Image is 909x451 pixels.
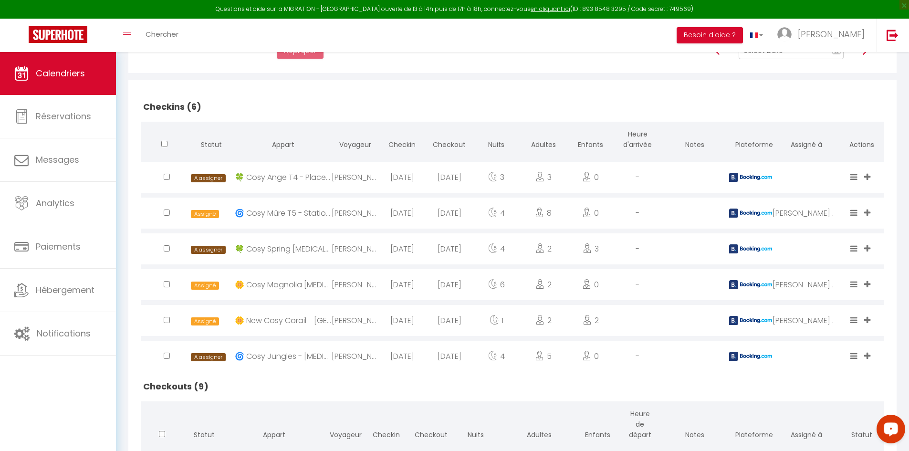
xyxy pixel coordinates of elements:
span: Analytics [36,197,74,209]
span: Chercher [146,29,178,39]
div: [DATE] [426,198,473,229]
img: ... [777,27,792,42]
span: Statut [201,140,222,149]
img: booking2.png [729,173,772,182]
div: [PERSON_NAME] (ménage) [773,269,839,300]
div: [PERSON_NAME] (ménage) [773,305,839,336]
div: 6 [473,269,520,300]
span: Assigné [191,317,219,325]
span: Statut [194,430,215,440]
div: [PERSON_NAME] [332,269,379,300]
div: 0 [567,269,614,300]
span: Assigné [191,210,219,218]
div: - [614,269,661,300]
div: - [614,341,661,372]
th: Plateforme [728,401,773,450]
span: [PERSON_NAME] [798,28,865,40]
div: [PERSON_NAME] [332,198,379,229]
th: Heure d'arrivée [614,122,661,159]
iframe: LiveChat chat widget [869,411,909,451]
div: - [614,233,661,264]
th: Adultes [520,122,567,159]
button: Besoin d'aide ? [677,27,743,43]
div: 4 [473,233,520,264]
span: Paiements [36,241,81,252]
div: 3 [473,162,520,193]
div: [DATE] [379,233,426,264]
div: [PERSON_NAME] (ménage) [773,198,839,229]
th: Nuits [450,401,502,450]
span: Appart [272,140,294,149]
div: [DATE] [379,162,426,193]
div: [DATE] [426,269,473,300]
th: Checkout [407,401,450,450]
div: 2 [520,305,567,336]
a: Chercher [138,19,186,52]
span: Hébergement [36,284,94,296]
th: Checkout [426,122,473,159]
img: booking2.png [729,280,772,289]
div: 0 [567,198,614,229]
th: Voyageur [332,122,379,159]
th: Notes [661,122,728,159]
div: [DATE] [426,233,473,264]
div: 2 [567,305,614,336]
div: [PERSON_NAME] [332,162,379,193]
th: Adultes [502,401,576,450]
th: Enfants [567,122,614,159]
th: Enfants [576,401,619,450]
th: Heure de départ [619,401,661,450]
div: 4 [473,341,520,372]
div: [DATE] [379,305,426,336]
span: Messages [36,154,79,166]
span: Réservations [36,110,91,122]
a: ... [PERSON_NAME] [770,19,877,52]
th: Nuits [473,122,520,159]
span: A assigner [191,353,225,361]
div: [DATE] [379,198,426,229]
div: 🍀 Cosy Spring [MEDICAL_DATA] - Place [GEOGRAPHIC_DATA] - Stationnement gratuit [235,233,332,264]
div: [DATE] [379,341,426,372]
h2: Checkouts (9) [141,372,884,401]
th: Plateforme [728,122,773,159]
div: 0 [567,162,614,193]
span: Assigné [191,282,219,290]
span: Appart [263,430,285,440]
div: 🍀 Cosy Ange T4 - Place [GEOGRAPHIC_DATA] & Garage & Balcon [235,162,332,193]
div: [DATE] [426,162,473,193]
img: booking2.png [729,352,772,361]
span: A assigner [191,174,225,182]
div: 2 [520,269,567,300]
a: en cliquant ici [531,5,570,13]
span: Notifications [37,327,91,339]
th: Notes [661,401,728,450]
img: booking2.png [729,209,772,218]
div: 1 [473,305,520,336]
div: - [614,162,661,193]
div: 🌼 New Cosy Corail - [GEOGRAPHIC_DATA] [GEOGRAPHIC_DATA] [235,305,332,336]
div: [PERSON_NAME] [332,305,379,336]
text: 11 [835,49,839,53]
div: 3 [520,162,567,193]
th: Assigné à [773,122,839,159]
th: Actions [840,122,884,159]
div: [PERSON_NAME] [332,341,379,372]
div: 2 [520,233,567,264]
th: Assigné à [773,401,839,450]
div: - [614,305,661,336]
th: Checkin [379,122,426,159]
div: 8 [520,198,567,229]
th: Checkin [365,401,407,450]
h2: Checkins (6) [141,92,884,122]
div: 🌀 Cosy Jungles - [MEDICAL_DATA] - avec Terrasse [235,341,332,372]
div: 🌼 Cosy Magnolia [MEDICAL_DATA] - [GEOGRAPHIC_DATA] + parking souterrain [235,269,332,300]
div: 5 [520,341,567,372]
div: 3 [567,233,614,264]
div: - [614,198,661,229]
img: logout [887,29,899,41]
img: booking2.png [729,244,772,253]
div: 4 [473,198,520,229]
th: Statut [840,401,884,450]
div: [PERSON_NAME] [332,233,379,264]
